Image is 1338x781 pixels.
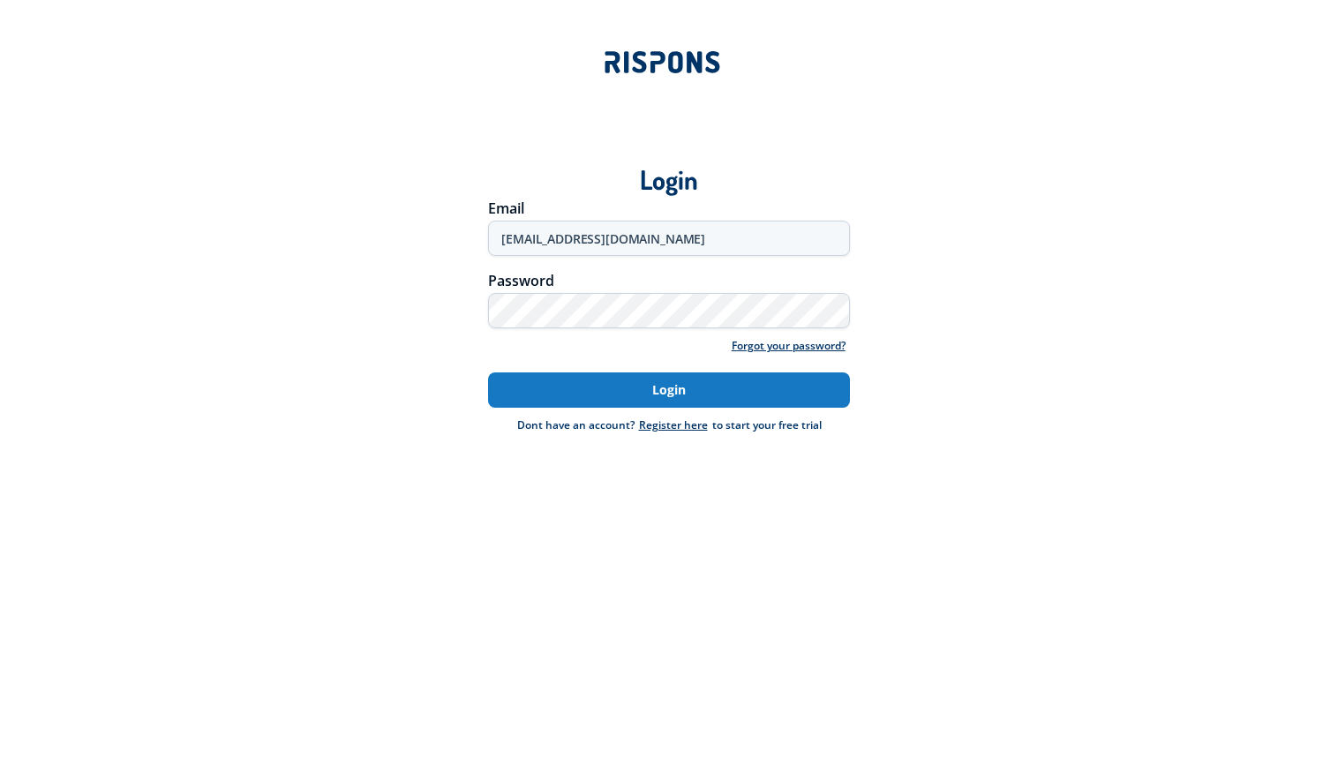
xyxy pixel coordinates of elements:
div: Email [488,201,850,215]
button: Login [488,372,850,408]
a: Forgot your password? [727,337,850,355]
div: Dont have an account? [517,417,635,434]
input: Enter your email [488,221,850,256]
a: Register here [635,417,712,432]
div: Password [488,274,850,288]
div: Login [64,136,1274,197]
div: to start your free trial [635,417,822,434]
